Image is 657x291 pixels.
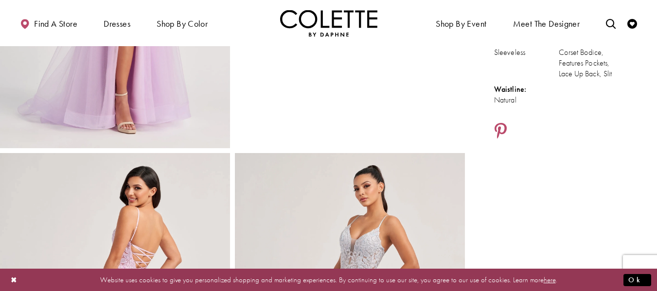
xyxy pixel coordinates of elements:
p: Website uses cookies to give you personalized shopping and marketing experiences. By continuing t... [70,273,587,286]
span: Shop By Event [433,10,489,36]
button: Submit Dialog [623,274,651,286]
span: Dresses [104,19,130,29]
span: Find a store [34,19,77,29]
a: Meet the designer [511,10,583,36]
a: Find a store [18,10,80,36]
a: Toggle search [604,10,618,36]
button: Close Dialog [6,271,22,288]
span: Shop By Event [436,19,486,29]
span: Meet the designer [513,19,580,29]
a: Share using Pinterest - Opens in new tab [494,122,507,141]
a: Visit Home Page [280,10,377,36]
a: Check Wishlist [625,10,639,36]
span: Shop by color [154,10,210,36]
div: Waistline: [494,84,559,95]
a: here [544,274,556,284]
img: Colette by Daphne [280,10,377,36]
span: Shop by color [157,19,208,29]
div: Corset Bodice, Features Pockets, Lace Up Back, Slit [559,47,623,79]
div: Sleeveless [494,47,559,58]
div: Natural [494,95,559,105]
span: Dresses [101,10,133,36]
